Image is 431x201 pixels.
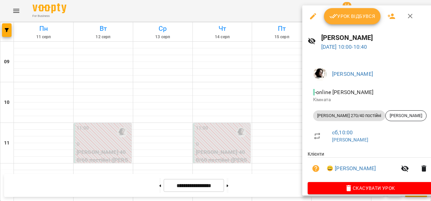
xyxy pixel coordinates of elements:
span: Урок відбувся [329,12,375,20]
span: [PERSON_NAME] [386,113,426,119]
a: [DATE] 10:00-10:40 [321,44,367,50]
div: [PERSON_NAME] [385,110,427,121]
a: 😀 [PERSON_NAME] [327,164,376,173]
p: Кімната [313,96,427,103]
button: Урок відбувся [324,8,381,24]
a: [PERSON_NAME] [332,137,368,142]
button: Візит ще не сплачено. Додати оплату? [308,160,324,177]
a: сб , 10:00 [332,129,353,136]
span: - online [PERSON_NAME] [313,89,375,95]
a: [PERSON_NAME] [332,71,373,77]
span: [PERSON_NAME] 270/40 постійні [313,113,385,119]
span: Скасувати Урок [313,184,427,192]
img: e7c1a1403b8f34425dc1a602655f0c4c.png [313,67,327,81]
